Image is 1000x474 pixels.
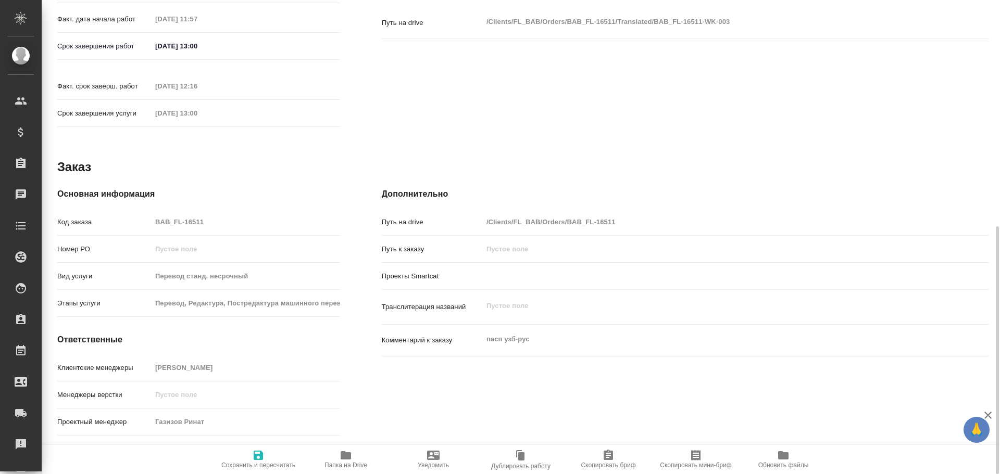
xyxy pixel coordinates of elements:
p: Проектный менеджер [57,417,152,427]
p: Срок завершения услуги [57,108,152,119]
h4: Дополнительно [382,188,989,200]
p: Путь на drive [382,18,483,28]
span: Скопировать бриф [581,462,635,469]
p: Клиентские менеджеры [57,363,152,373]
button: 🙏 [964,417,990,443]
button: Дублировать работу [477,445,565,474]
textarea: /Clients/FL_BAB/Orders/BAB_FL-16511/Translated/BAB_FL-16511-WK-003 [483,13,938,31]
input: Пустое поле [152,79,243,94]
input: ✎ Введи что-нибудь [152,39,243,54]
span: Обновить файлы [758,462,809,469]
h4: Основная информация [57,188,340,200]
input: Пустое поле [152,241,340,257]
p: Вид услуги [57,271,152,281]
h4: Ответственные [57,334,340,346]
span: Скопировать мини-бриф [660,462,731,469]
button: Скопировать мини-бриф [652,445,740,474]
input: Пустое поле [152,414,340,429]
p: Путь на drive [382,217,483,227]
p: Код заказа [57,217,152,227]
button: Скопировать бриф [565,445,652,474]
span: Сохранить и пересчитать [221,462,295,469]
input: Пустое поле [483,214,938,229]
input: Пустое поле [152,268,340,284]
input: Пустое поле [152,296,340,311]
input: Пустое поле [152,11,243,27]
input: Пустое поле [152,214,340,229]
p: Срок завершения работ [57,41,152,52]
input: Пустое поле [152,106,243,121]
p: Проекты Smartcat [382,271,483,281]
input: Пустое поле [152,387,340,402]
span: Дублировать работу [491,463,551,470]
span: 🙏 [968,419,985,441]
h2: Заказ [57,159,91,175]
input: Пустое поле [483,241,938,257]
textarea: пасп узб-рус [483,330,938,348]
p: Путь к заказу [382,244,483,254]
p: Факт. срок заверш. работ [57,81,152,92]
p: Номер РО [57,244,152,254]
button: Обновить файлы [740,445,827,474]
span: Уведомить [418,462,449,469]
button: Уведомить [390,445,477,474]
span: Папка на Drive [324,462,367,469]
p: Факт. дата начала работ [57,14,152,24]
p: Комментарий к заказу [382,335,483,345]
p: Менеджеры верстки [57,390,152,400]
p: Этапы услуги [57,298,152,309]
button: Сохранить и пересчитать [215,445,302,474]
p: Транслитерация названий [382,302,483,312]
button: Папка на Drive [302,445,390,474]
input: Пустое поле [152,360,340,375]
